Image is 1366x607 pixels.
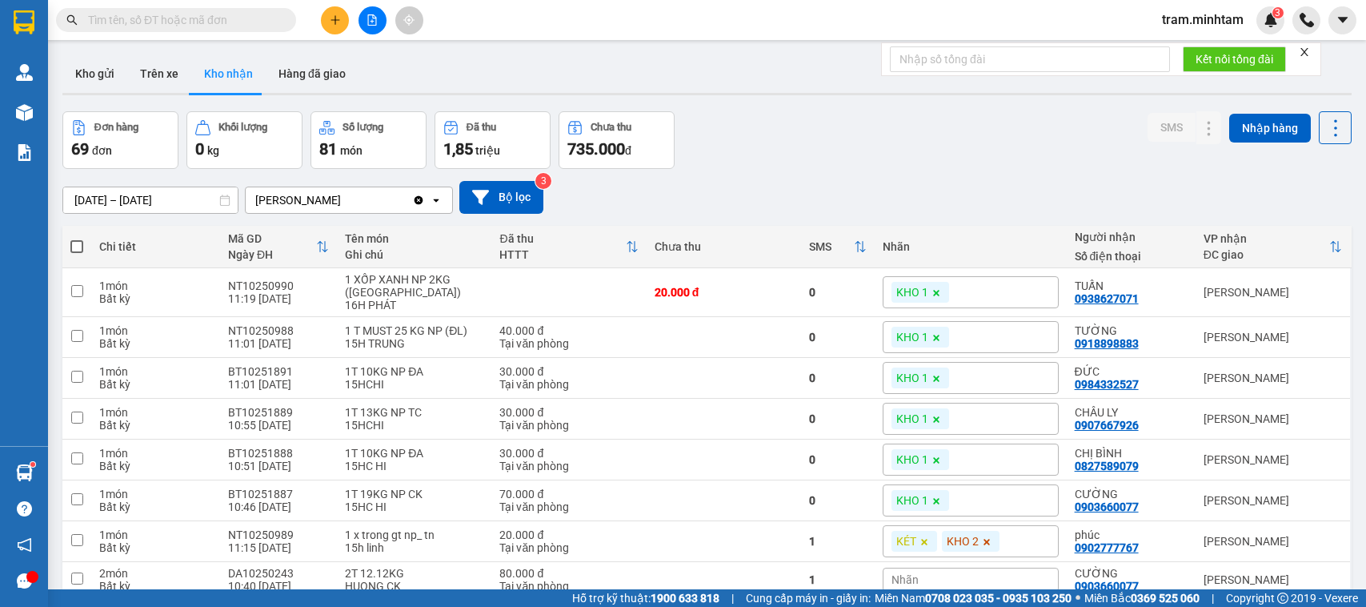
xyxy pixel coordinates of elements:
[591,122,631,133] div: Chưa thu
[412,194,425,207] svg: Clear value
[345,488,483,500] div: 1T 19KG NP CK
[1075,250,1188,263] div: Số điện thoại
[809,573,867,586] div: 1
[896,371,928,385] span: KHO 1
[66,14,78,26] span: search
[17,537,32,553] span: notification
[94,122,138,133] div: Đơn hàng
[345,447,483,460] div: 1T 10KG NP ĐA
[1277,593,1288,604] span: copyright
[99,567,212,580] div: 2 món
[809,535,867,548] div: 1
[1076,595,1080,601] span: ⚪️
[809,240,854,253] div: SMS
[1299,46,1310,58] span: close
[218,122,267,133] div: Khối lượng
[343,192,344,208] input: Selected Hồ Chí Minh.
[63,187,238,213] input: Select a date range.
[435,111,551,169] button: Đã thu1,85 triệu
[1328,6,1356,34] button: caret-down
[345,500,483,513] div: 15HC HI
[195,139,204,159] span: 0
[655,286,793,299] div: 20.000 đ
[499,324,638,337] div: 40.000 đ
[191,54,266,93] button: Kho nhận
[459,181,543,214] button: Bộ lọc
[1084,589,1200,607] span: Miền Bắc
[345,378,483,391] div: 15HCHI
[345,541,483,554] div: 15h linh
[430,194,443,207] svg: open
[228,541,329,554] div: 11:15 [DATE]
[499,419,638,432] div: Tại văn phòng
[1075,580,1139,593] div: 0903660077
[499,460,638,472] div: Tại văn phòng
[1204,232,1329,245] div: VP nhận
[1204,248,1329,261] div: ĐC giao
[345,248,483,261] div: Ghi chú
[266,54,359,93] button: Hàng đã giao
[345,460,483,472] div: 15HC HI
[651,592,719,605] strong: 1900 633 818
[809,412,867,425] div: 0
[1075,567,1188,580] div: CƯỜNG
[228,406,329,419] div: BT10251889
[228,378,329,391] div: 11:01 [DATE]
[228,580,329,593] div: 10:40 [DATE]
[228,529,329,541] div: NT10250989
[443,139,473,159] span: 1,85
[99,541,212,554] div: Bất kỳ
[99,529,212,541] div: 1 món
[1264,13,1278,27] img: icon-new-feature
[809,331,867,344] div: 0
[1148,113,1196,142] button: SMS
[572,589,719,607] span: Hỗ trợ kỹ thuật:
[99,279,212,292] div: 1 món
[340,144,363,157] span: món
[809,286,867,299] div: 0
[499,406,638,419] div: 30.000 đ
[1075,529,1188,541] div: phúc
[499,248,625,261] div: HTTT
[228,447,329,460] div: BT10251888
[403,14,415,26] span: aim
[746,589,871,607] span: Cung cấp máy in - giấy in:
[883,240,1059,253] div: Nhãn
[1229,114,1311,143] button: Nhập hàng
[1275,7,1280,18] span: 3
[1075,292,1139,305] div: 0938627071
[345,529,483,541] div: 1 x trong gt np_ tn
[99,337,212,350] div: Bất kỳ
[1300,13,1314,27] img: phone-icon
[896,534,916,549] span: KÉT
[228,292,329,305] div: 11:19 [DATE]
[220,226,337,268] th: Toggle SortBy
[535,173,551,189] sup: 3
[228,279,329,292] div: NT10250990
[228,460,329,472] div: 10:51 [DATE]
[1196,50,1273,68] span: Kết nối tổng đài
[345,337,483,350] div: 15H TRUNG
[207,144,219,157] span: kg
[1204,535,1342,548] div: [PERSON_NAME]
[475,144,500,157] span: triệu
[567,139,625,159] span: 735.000
[17,501,32,517] span: question-circle
[228,324,329,337] div: NT10250988
[99,500,212,513] div: Bất kỳ
[345,419,483,432] div: 15HCHI
[228,365,329,378] div: BT10251891
[896,493,928,508] span: KHO 1
[99,365,212,378] div: 1 món
[228,248,316,261] div: Ngày ĐH
[499,378,638,391] div: Tại văn phòng
[1075,419,1139,432] div: 0907667926
[99,324,212,337] div: 1 món
[947,534,979,549] span: KHO 2
[467,122,496,133] div: Đã thu
[1075,324,1188,337] div: TƯỜNG
[499,500,638,513] div: Tại văn phòng
[1075,337,1139,350] div: 0918898883
[186,111,302,169] button: Khối lượng0kg
[343,122,383,133] div: Số lượng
